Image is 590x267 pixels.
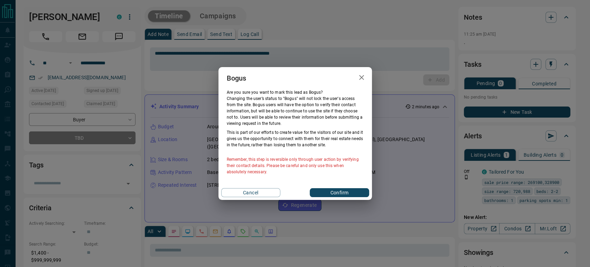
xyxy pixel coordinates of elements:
[227,89,364,95] p: Are you sure you want to mark this lead as Bogus ?
[227,156,364,175] p: Remember, this step is reversible only through user action by verifying their contact details. Pl...
[218,67,255,89] h2: Bogus
[310,188,369,197] button: Confirm
[227,95,364,127] p: Changing the user’s status to "Bogus" will not lock the user's access from the site. Bogus users ...
[221,188,280,197] button: Cancel
[227,129,364,148] p: This is part of our efforts to create value for the visitors of our site and it gives us the oppo...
